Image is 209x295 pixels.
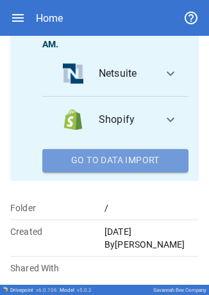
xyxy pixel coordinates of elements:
div: Model [60,287,92,293]
b: [DATE] 03:25 AM . [42,26,171,49]
button: Go To Data Import [42,149,188,172]
span: Netsuite [99,66,153,81]
span: expand_more [163,112,178,127]
div: Savannah Bee Company [153,287,206,293]
span: Shopify [99,112,153,127]
div: Home [36,12,63,24]
span: v 6.0.106 [36,287,57,293]
button: data_logoNetsuite [42,51,188,97]
span: expand_more [163,66,178,81]
p: By [PERSON_NAME] [104,238,199,251]
p: Shared With [10,262,104,275]
div: Drivepoint [10,287,57,293]
p: Created [10,225,104,238]
p: Folder [10,202,104,214]
p: [DATE] [104,225,199,238]
button: data_logoShopify [42,97,188,143]
span: v 5.0.2 [77,287,92,293]
img: data_logo [63,63,83,84]
p: / [104,202,199,214]
img: data_logo [63,109,83,130]
img: Drivepoint [3,287,8,292]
